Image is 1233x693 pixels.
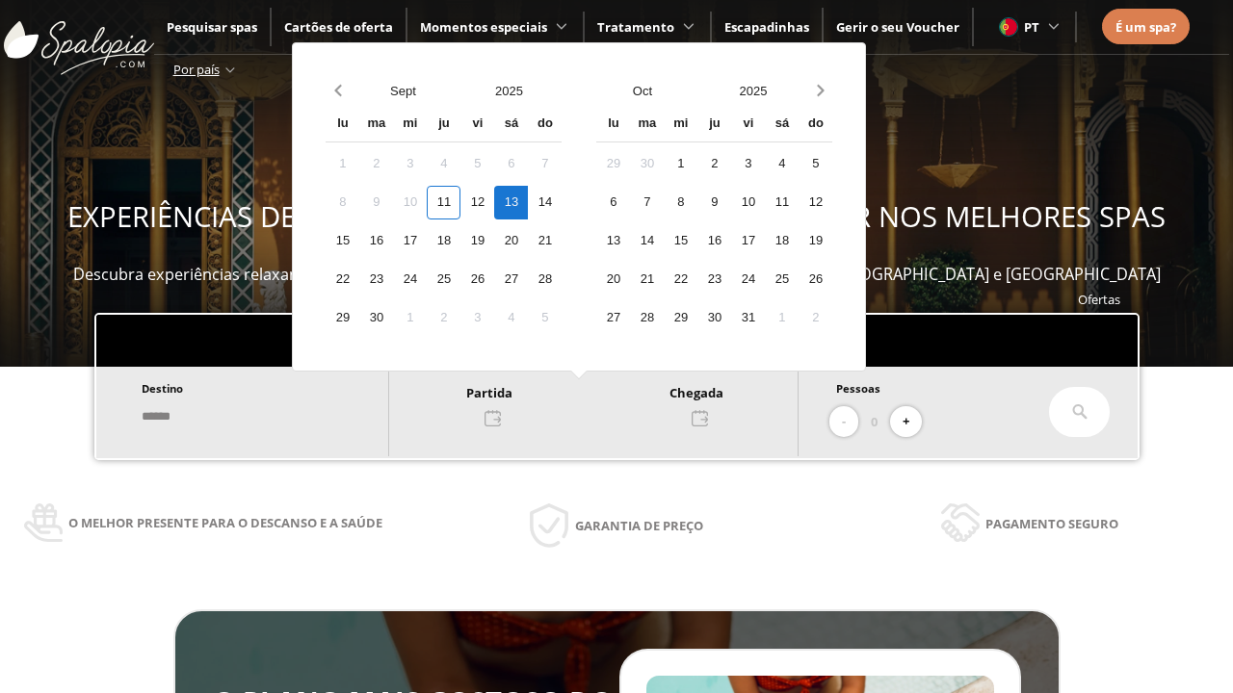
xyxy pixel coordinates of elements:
[890,406,922,438] button: +
[664,186,697,219] div: 8
[460,147,494,181] div: 5
[731,301,765,335] div: 31
[359,263,393,296] div: 23
[67,197,1166,236] span: EXPERIÊNCIAS DE BEM-ESTAR PARA OFERECER E APROVEITAR NOS MELHORES SPAS
[427,224,460,258] div: 18
[765,224,799,258] div: 18
[4,2,154,75] img: ImgLogoSpalopia.BvClDcEz.svg
[871,411,878,432] span: 0
[697,108,731,141] div: ju
[494,301,528,335] div: 4
[460,301,494,335] div: 3
[393,108,427,141] div: mi
[697,186,731,219] div: 9
[393,186,427,219] div: 10
[528,147,562,181] div: 7
[284,18,393,36] span: Cartões de oferta
[494,224,528,258] div: 20
[697,147,731,181] div: 2
[664,224,697,258] div: 15
[73,264,1161,285] span: Descubra experiências relaxantes, desfrute e ofereça momentos de bem-estar em mais de 400 spas em...
[596,301,630,335] div: 27
[494,108,528,141] div: sá
[326,147,562,335] div: Calendar days
[359,108,393,141] div: ma
[765,186,799,219] div: 11
[427,263,460,296] div: 25
[393,147,427,181] div: 3
[167,18,257,36] span: Pesquisar spas
[456,74,562,108] button: Open years overlay
[799,108,832,141] div: do
[528,186,562,219] div: 14
[359,224,393,258] div: 16
[359,186,393,219] div: 9
[427,147,460,181] div: 4
[731,108,765,141] div: vi
[326,74,350,108] button: Previous month
[731,224,765,258] div: 17
[350,74,456,108] button: Open months overlay
[528,263,562,296] div: 28
[664,301,697,335] div: 29
[326,301,359,335] div: 29
[596,186,630,219] div: 6
[724,18,809,36] a: Escapadinhas
[765,147,799,181] div: 4
[697,224,731,258] div: 16
[427,301,460,335] div: 2
[630,186,664,219] div: 7
[587,74,697,108] button: Open months overlay
[630,108,664,141] div: ma
[326,147,359,181] div: 1
[142,381,183,396] span: Destino
[460,108,494,141] div: vi
[664,147,697,181] div: 1
[630,301,664,335] div: 28
[799,301,832,335] div: 2
[596,147,630,181] div: 29
[630,147,664,181] div: 30
[359,147,393,181] div: 2
[731,263,765,296] div: 24
[596,224,630,258] div: 13
[836,18,959,36] a: Gerir o seu Voucher
[427,186,460,219] div: 11
[359,301,393,335] div: 30
[985,513,1118,534] span: Pagamento seguro
[326,108,359,141] div: lu
[765,263,799,296] div: 25
[697,301,731,335] div: 30
[393,224,427,258] div: 17
[697,263,731,296] div: 23
[799,147,832,181] div: 5
[808,74,832,108] button: Next month
[731,186,765,219] div: 10
[731,147,765,181] div: 3
[630,263,664,296] div: 21
[829,406,858,438] button: -
[326,186,359,219] div: 8
[528,108,562,141] div: do
[528,224,562,258] div: 21
[799,263,832,296] div: 26
[393,301,427,335] div: 1
[664,108,697,141] div: mi
[393,263,427,296] div: 24
[596,108,832,335] div: Calendar wrapper
[460,224,494,258] div: 19
[494,263,528,296] div: 27
[1115,16,1176,38] a: É um spa?
[68,512,382,533] span: O melhor presente para o descanso e a saúde
[1115,18,1176,36] span: É um spa?
[427,108,460,141] div: ju
[664,263,697,296] div: 22
[494,186,528,219] div: 13
[596,263,630,296] div: 20
[494,147,528,181] div: 6
[460,263,494,296] div: 26
[596,108,630,141] div: lu
[326,224,359,258] div: 15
